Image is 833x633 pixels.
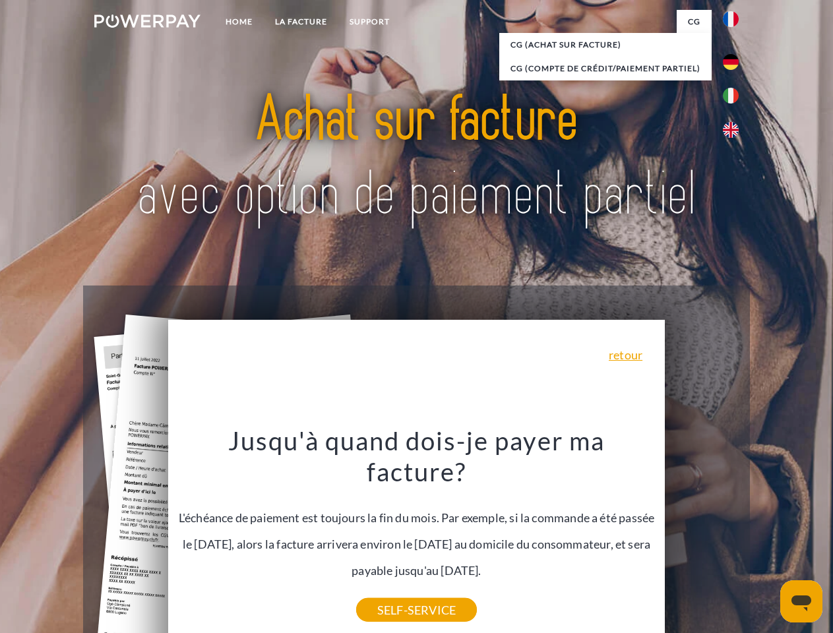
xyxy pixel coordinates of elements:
[176,425,658,610] div: L'échéance de paiement est toujours la fin du mois. Par exemple, si la commande a été passée le [...
[356,598,477,622] a: SELF-SERVICE
[723,54,739,70] img: de
[499,57,712,80] a: CG (Compte de crédit/paiement partiel)
[723,11,739,27] img: fr
[214,10,264,34] a: Home
[780,580,822,622] iframe: Bouton de lancement de la fenêtre de messagerie
[499,33,712,57] a: CG (achat sur facture)
[176,425,658,488] h3: Jusqu'à quand dois-je payer ma facture?
[338,10,401,34] a: Support
[126,63,707,253] img: title-powerpay_fr.svg
[723,122,739,138] img: en
[723,88,739,104] img: it
[609,349,642,361] a: retour
[264,10,338,34] a: LA FACTURE
[94,15,201,28] img: logo-powerpay-white.svg
[677,10,712,34] a: CG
